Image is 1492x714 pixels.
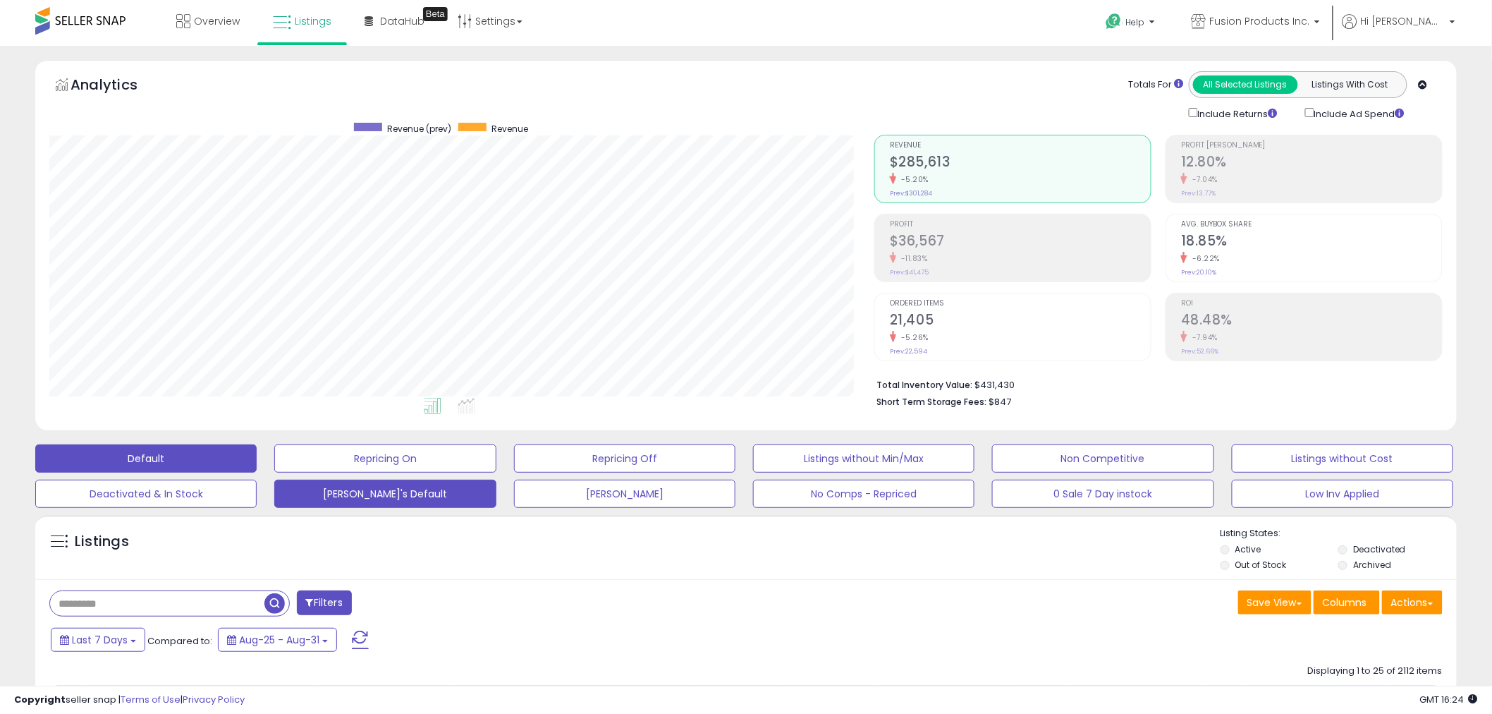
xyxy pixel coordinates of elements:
span: Columns [1323,595,1367,610]
button: Listings without Min/Max [753,444,974,473]
b: Total Inventory Value: [876,379,972,391]
small: Prev: $41,475 [890,268,929,277]
div: Tooltip anchor [423,7,448,21]
p: Listing States: [1221,527,1457,540]
span: Compared to: [147,634,212,648]
div: seller snap | | [14,694,245,707]
a: Terms of Use [121,693,181,706]
button: Actions [1382,591,1443,615]
span: Help [1126,16,1145,28]
small: -6.22% [1187,253,1220,264]
span: Revenue [491,123,528,135]
button: Repricing On [274,444,496,473]
b: Short Term Storage Fees: [876,396,986,408]
div: Include Returns [1178,105,1295,121]
h2: 12.80% [1181,154,1442,173]
h2: 48.48% [1181,312,1442,331]
span: Fusion Products Inc. [1210,14,1310,28]
button: [PERSON_NAME] [514,480,735,508]
small: -11.83% [896,253,928,264]
a: Help [1094,2,1169,46]
button: Aug-25 - Aug-31 [218,628,337,652]
button: All Selected Listings [1193,75,1298,94]
button: Default [35,444,257,473]
span: Profit [890,221,1151,229]
small: -5.26% [896,332,929,343]
button: [PERSON_NAME]'s Default [274,480,496,508]
button: Deactivated & In Stock [35,480,257,508]
h5: Listings [75,532,129,552]
label: Active [1235,543,1261,555]
span: ROI [1181,300,1442,308]
span: Aug-25 - Aug-31 [239,633,319,647]
span: Profit [PERSON_NAME] [1181,142,1442,150]
button: Columns [1314,591,1380,615]
a: Privacy Policy [183,693,245,706]
span: $847 [989,395,1011,409]
h5: Analytics [71,75,165,98]
span: Avg. Buybox Share [1181,221,1442,229]
li: $431,430 [876,375,1432,392]
h2: $285,613 [890,154,1151,173]
h2: 21,405 [890,312,1151,331]
label: Deactivated [1353,543,1406,555]
button: 0 Sale 7 Day instock [992,480,1213,508]
label: Archived [1353,559,1391,571]
small: Prev: 20.10% [1181,268,1216,277]
div: Displaying 1 to 25 of 2112 items [1308,665,1443,678]
span: DataHub [380,14,424,28]
span: 2025-09-8 16:24 GMT [1420,693,1478,706]
h2: $36,567 [890,233,1151,252]
button: Listings without Cost [1232,444,1453,473]
span: Last 7 Days [72,633,128,647]
small: Prev: $301,284 [890,189,932,198]
i: Get Help [1105,13,1123,30]
button: Last 7 Days [51,628,145,652]
button: Save View [1238,591,1311,615]
button: Listings With Cost [1297,75,1402,94]
h2: 18.85% [1181,233,1442,252]
button: Repricing Off [514,444,735,473]
a: Hi [PERSON_NAME] [1343,14,1455,46]
small: Prev: 13.77% [1181,189,1216,198]
span: Listings [295,14,331,28]
small: Prev: 52.66% [1181,347,1218,356]
small: -5.20% [896,174,929,185]
button: Filters [297,591,352,615]
div: Totals For [1129,78,1184,92]
label: Out of Stock [1235,559,1287,571]
div: Include Ad Spend [1295,105,1427,121]
span: Ordered Items [890,300,1151,308]
button: Non Competitive [992,444,1213,473]
small: -7.04% [1187,174,1218,185]
span: Revenue [890,142,1151,150]
small: Prev: 22,594 [890,347,927,356]
small: -7.94% [1187,332,1218,343]
button: No Comps - Repriced [753,480,974,508]
strong: Copyright [14,693,66,706]
span: Overview [194,14,240,28]
span: Hi [PERSON_NAME] [1361,14,1445,28]
button: Low Inv Applied [1232,480,1453,508]
span: Revenue (prev) [387,123,451,135]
